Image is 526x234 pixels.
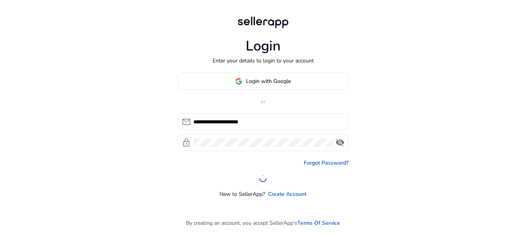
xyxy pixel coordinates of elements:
[178,98,348,106] p: or
[246,38,281,54] h1: Login
[213,57,314,65] p: Enter your details to login to your account
[182,117,191,126] span: mail
[304,159,348,167] a: Forgot Password?
[246,77,291,85] span: Login with Google
[335,138,345,147] span: visibility_off
[219,190,265,198] p: New to SellerApp?
[297,219,340,227] a: Terms Of Service
[235,78,242,85] img: google-logo.svg
[178,72,348,90] button: Login with Google
[182,138,191,147] span: lock
[268,190,307,198] a: Create Account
